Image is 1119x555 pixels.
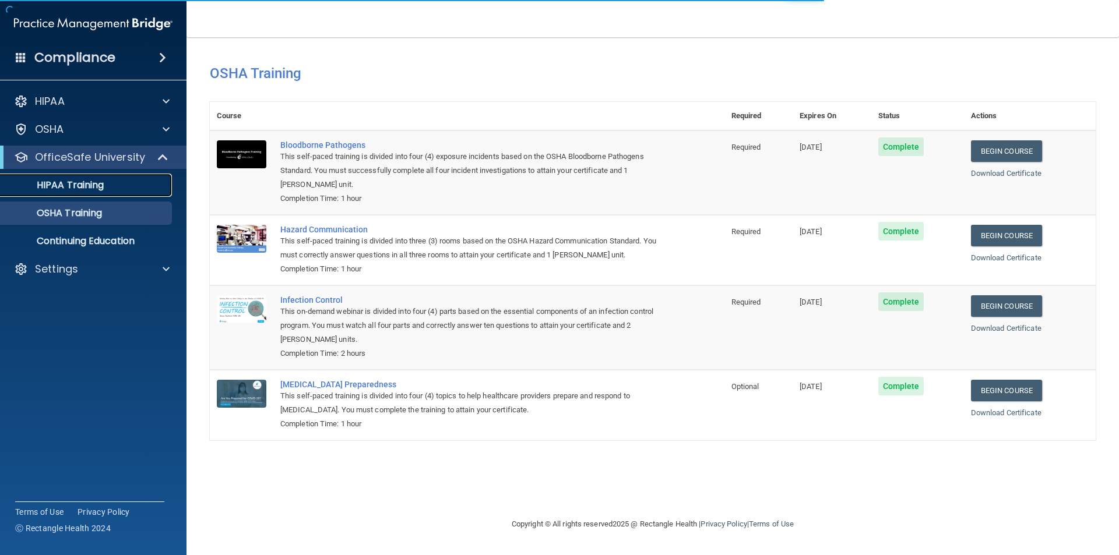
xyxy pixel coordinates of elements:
p: OSHA Training [8,207,102,219]
p: HIPAA [35,94,65,108]
div: Copyright © All rights reserved 2025 @ Rectangle Health | | [440,505,865,543]
span: [DATE] [800,298,822,306]
a: Begin Course [971,140,1042,162]
div: Completion Time: 1 hour [280,192,666,206]
h4: OSHA Training [210,65,1096,82]
a: Terms of Use [15,506,64,518]
a: Begin Course [971,295,1042,317]
span: [DATE] [800,227,822,236]
div: This self-paced training is divided into three (3) rooms based on the OSHA Hazard Communication S... [280,234,666,262]
a: HIPAA [14,94,170,108]
a: OfficeSafe University [14,150,169,164]
span: Optional [731,382,759,391]
span: Complete [878,137,924,156]
div: Completion Time: 2 hours [280,347,666,360]
a: OSHA [14,122,170,136]
h4: Compliance [34,50,115,66]
p: OSHA [35,122,64,136]
a: Bloodborne Pathogens [280,140,666,150]
span: Required [731,227,761,236]
th: Required [724,102,793,130]
span: [DATE] [800,382,822,391]
a: Settings [14,262,170,276]
a: Begin Course [971,380,1042,401]
span: Ⓒ Rectangle Health 2024 [15,522,111,534]
div: This on-demand webinar is divided into four (4) parts based on the essential components of an inf... [280,305,666,347]
th: Course [210,102,273,130]
a: [MEDICAL_DATA] Preparedness [280,380,666,389]
span: [DATE] [800,143,822,151]
th: Expires On [793,102,871,130]
div: Completion Time: 1 hour [280,417,666,431]
p: HIPAA Training [8,179,104,191]
img: PMB logo [14,12,173,36]
div: Completion Time: 1 hour [280,262,666,276]
th: Status [871,102,964,130]
p: Continuing Education [8,235,167,247]
p: OfficeSafe University [35,150,145,164]
div: This self-paced training is divided into four (4) topics to help healthcare providers prepare and... [280,389,666,417]
a: Download Certificate [971,169,1041,178]
a: Infection Control [280,295,666,305]
a: Download Certificate [971,324,1041,333]
span: Complete [878,377,924,395]
a: Begin Course [971,225,1042,246]
a: Download Certificate [971,253,1041,262]
a: Privacy Policy [701,519,747,528]
span: Complete [878,222,924,241]
a: Download Certificate [971,408,1041,417]
span: Required [731,143,761,151]
div: This self-paced training is divided into four (4) exposure incidents based on the OSHA Bloodborne... [280,150,666,192]
a: Terms of Use [749,519,794,528]
a: Privacy Policy [78,506,130,518]
span: Required [731,298,761,306]
p: Settings [35,262,78,276]
th: Actions [964,102,1096,130]
a: Hazard Communication [280,225,666,234]
span: Complete [878,292,924,311]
